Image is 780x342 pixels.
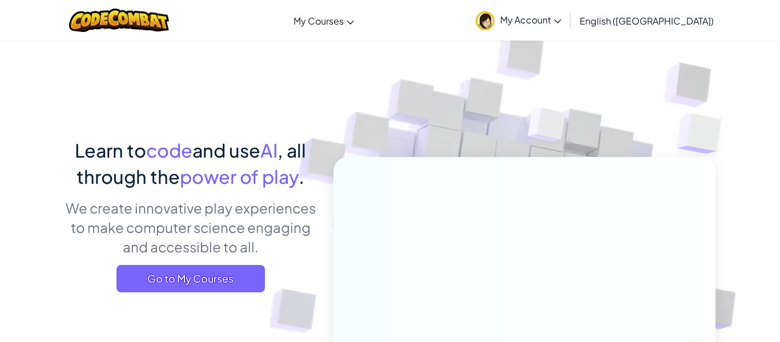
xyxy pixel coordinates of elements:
a: English ([GEOGRAPHIC_DATA]) [574,5,719,36]
a: Go to My Courses [116,265,265,292]
a: My Account [470,2,567,38]
span: . [299,165,304,188]
span: and use [192,139,260,162]
span: My Account [500,14,561,26]
img: CodeCombat logo [69,9,169,32]
span: Learn to [75,139,146,162]
img: Overlap cubes [506,85,589,170]
img: avatar [476,11,494,30]
a: My Courses [288,5,360,36]
img: Overlap cubes [654,86,753,182]
span: English ([GEOGRAPHIC_DATA]) [580,15,714,27]
p: We create innovative play experiences to make computer science engaging and accessible to all. [65,198,316,256]
span: power of play [180,165,299,188]
span: AI [260,139,278,162]
span: My Courses [293,15,344,27]
span: code [146,139,192,162]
